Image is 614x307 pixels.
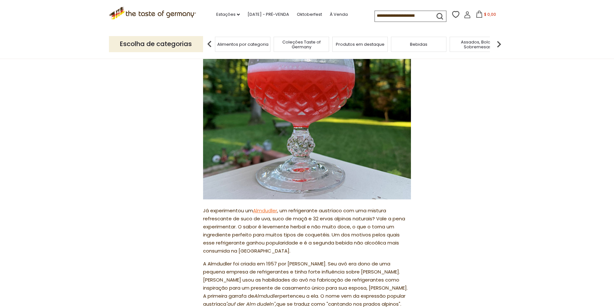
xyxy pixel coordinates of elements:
font: $ 0,00 [484,12,496,17]
font: À venda [330,11,348,17]
font: [DATE] - PRÉ-VENDA [248,11,289,17]
font: Estações [216,11,236,17]
img: próxima seta [492,38,505,51]
a: [DATE] - PRÉ-VENDA [248,11,289,18]
a: À venda [330,11,348,18]
a: Estações [216,11,240,18]
font: Já experimentou um [203,207,253,214]
font: A Almdudler foi criada em 1957 por [PERSON_NAME]. Seu avô era dono de uma pequena empresa de refr... [203,260,408,299]
a: Bebidas [410,42,427,47]
img: seta anterior [203,38,216,51]
a: Almdudler [253,207,277,214]
font: Almdudler [254,293,279,299]
font: Coleções Taste of Germany [282,39,321,50]
a: Oktoberfest [297,11,322,18]
font: Oktoberfest [297,11,322,17]
a: Coleções Taste of Germany [276,40,327,49]
a: Produtos em destaque [336,42,385,47]
font: Bebidas [410,41,427,47]
font: Produtos em destaque [336,41,385,47]
button: $ 0,00 [472,11,500,20]
font: Escolha de categorias [120,39,192,48]
font: Alimentos por categoria [217,41,268,47]
font: , um refrigerante austríaco com uma mistura refrescante de suco de uva, suco de maçã e 32 ervas a... [203,207,405,254]
a: Assados, Bolos, Sobremesas [452,40,503,49]
font: Assados, Bolos, Sobremesas [461,39,494,50]
a: Alimentos por categoria [217,42,268,47]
